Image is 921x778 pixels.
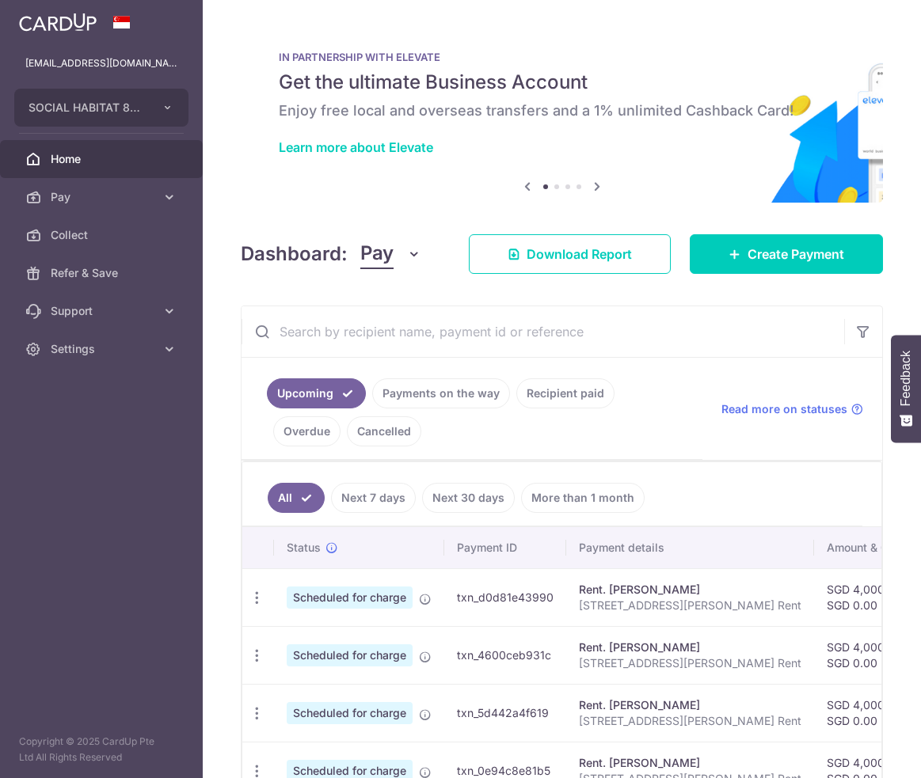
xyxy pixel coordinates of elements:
span: Scheduled for charge [287,644,413,666]
p: [STREET_ADDRESS][PERSON_NAME] Rent [579,713,801,729]
span: Status [287,540,321,556]
input: Search by recipient name, payment id or reference [242,306,844,357]
button: SOCIAL HABITAT 83 PTE. LTD. [14,89,188,127]
a: Download Report [469,234,671,274]
td: txn_5d442a4f619 [444,684,566,742]
td: txn_d0d81e43990 [444,568,566,626]
button: Feedback - Show survey [891,335,921,442]
button: Pay [360,239,421,269]
a: Read more on statuses [721,401,863,417]
h4: Dashboard: [241,240,348,268]
h5: Get the ultimate Business Account [279,70,845,95]
div: Rent. [PERSON_NAME] [579,639,801,655]
span: Download Report [527,245,632,264]
div: Rent. [PERSON_NAME] [579,697,801,713]
span: SOCIAL HABITAT 83 PTE. LTD. [29,100,146,116]
a: Create Payment [690,234,883,274]
a: Next 7 days [331,483,416,513]
a: Overdue [273,416,341,446]
img: CardUp [19,13,97,32]
a: Payments on the way [372,378,510,408]
a: Upcoming [267,378,366,408]
a: More than 1 month [521,483,645,513]
span: Home [51,151,155,167]
th: Payment details [566,527,814,568]
span: Feedback [899,351,913,406]
p: IN PARTNERSHIP WITH ELEVATE [279,51,845,63]
div: Rent. [PERSON_NAME] [579,755,801,771]
img: Renovation banner [241,25,883,203]
h6: Enjoy free local and overseas transfers and a 1% unlimited Cashback Card! [279,101,845,120]
span: Create Payment [748,245,844,264]
td: txn_4600ceb931c [444,626,566,684]
span: Amount & GST [827,540,903,556]
th: Payment ID [444,527,566,568]
span: Collect [51,227,155,243]
span: Refer & Save [51,265,155,281]
p: [STREET_ADDRESS][PERSON_NAME] Rent [579,655,801,671]
span: Pay [51,189,155,205]
p: [EMAIL_ADDRESS][DOMAIN_NAME] [25,55,177,71]
p: [STREET_ADDRESS][PERSON_NAME] Rent [579,598,801,613]
a: Recipient paid [516,378,615,408]
span: Scheduled for charge [287,702,413,724]
span: Settings [51,341,155,357]
span: Scheduled for charge [287,586,413,609]
span: Pay [360,239,394,269]
span: Read more on statuses [721,401,847,417]
a: Learn more about Elevate [279,139,433,155]
a: Next 30 days [422,483,515,513]
div: Rent. [PERSON_NAME] [579,582,801,598]
a: Cancelled [347,416,421,446]
span: Support [51,303,155,319]
a: All [268,483,325,513]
